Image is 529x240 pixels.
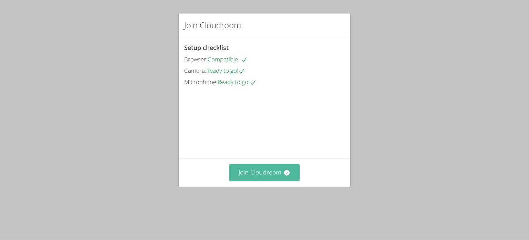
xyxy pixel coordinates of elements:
[218,78,257,86] span: Ready to go!
[184,78,218,86] span: Microphone:
[184,19,241,31] h2: Join Cloudroom
[229,164,300,181] button: Join Cloudroom
[184,55,208,63] span: Browser:
[208,55,248,63] span: Compatible
[184,67,206,74] span: Camera:
[206,67,245,74] span: Ready to go!
[184,43,229,52] span: Setup checklist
